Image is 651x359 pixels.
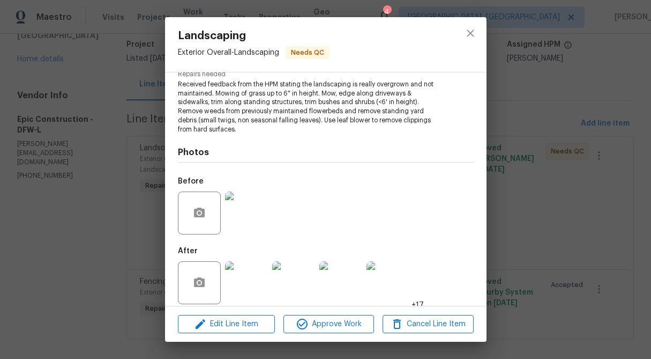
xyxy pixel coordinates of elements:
button: Edit Line Item [178,315,275,334]
h5: After [178,247,198,255]
span: Needs QC [287,47,328,58]
span: Repairs needed [178,71,474,78]
button: Cancel Line Item [383,315,473,334]
span: Exterior Overall - Landscaping [178,49,279,56]
h5: Before [178,178,204,185]
h4: Photos [178,147,474,158]
span: Edit Line Item [181,318,272,331]
span: +17 [411,300,424,311]
button: close [458,20,483,46]
span: Landscaping [178,30,330,42]
span: Cancel Line Item [386,318,470,331]
div: 4 [383,6,391,17]
span: Approve Work [287,318,371,331]
button: Approve Work [283,315,374,334]
span: Received feedback from the HPM stating the landscaping is really overgrown and not maintained. Mo... [178,80,444,134]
